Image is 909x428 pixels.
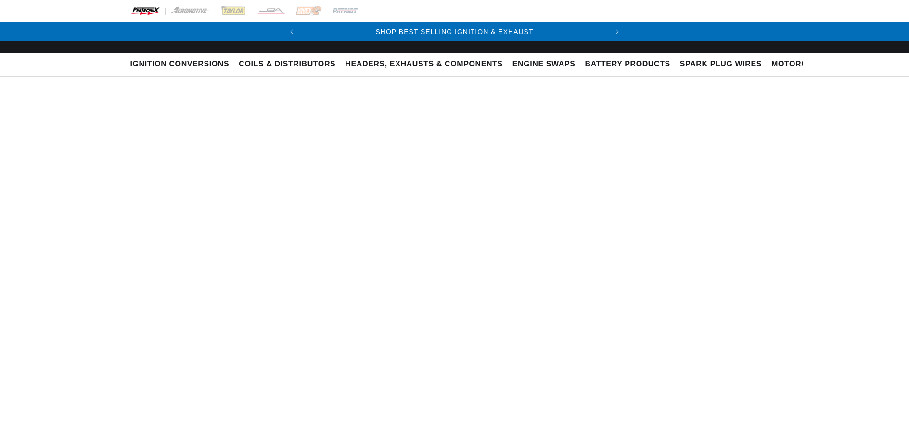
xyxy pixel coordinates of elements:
slideshow-component: Translation missing: en.sections.announcements.announcement_bar [106,22,803,41]
span: Motorcycle [771,59,829,69]
span: Headers, Exhausts & Components [345,59,502,69]
summary: Motorcycle [767,53,833,76]
a: SHOP BEST SELLING IGNITION & EXHAUST [375,28,533,36]
span: Coils & Distributors [239,59,335,69]
button: Translation missing: en.sections.announcements.previous_announcement [282,22,301,41]
span: Ignition Conversions [130,59,230,69]
button: Translation missing: en.sections.announcements.next_announcement [608,22,627,41]
div: Announcement [301,26,607,37]
span: Battery Products [585,59,670,69]
div: 1 of 2 [301,26,607,37]
summary: Engine Swaps [508,53,580,76]
summary: Coils & Distributors [234,53,340,76]
summary: Ignition Conversions [130,53,234,76]
summary: Headers, Exhausts & Components [340,53,507,76]
span: Spark Plug Wires [680,59,762,69]
summary: Spark Plug Wires [675,53,767,76]
summary: Battery Products [580,53,675,76]
span: Engine Swaps [512,59,576,69]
